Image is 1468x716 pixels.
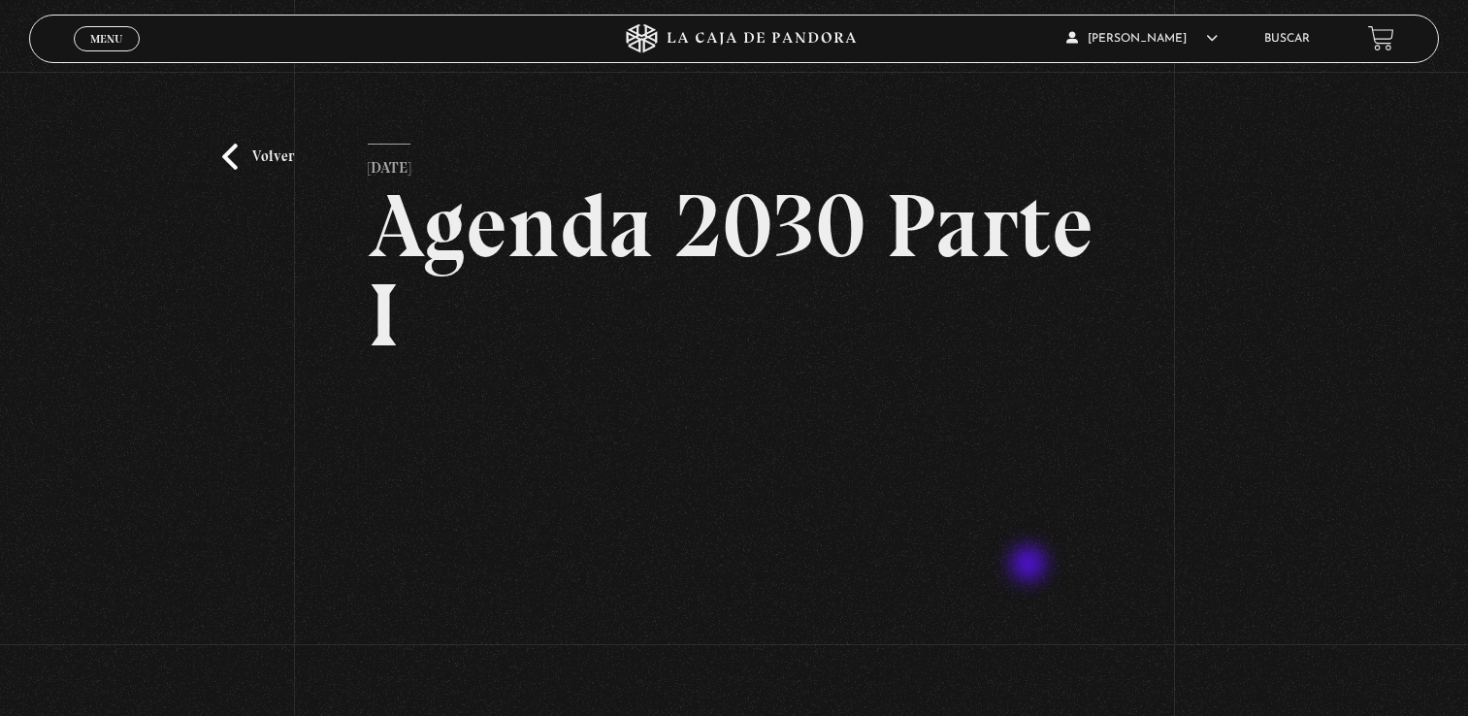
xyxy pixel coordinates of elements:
p: [DATE] [368,144,410,182]
a: Volver [222,144,294,170]
span: Menu [90,33,122,45]
h2: Agenda 2030 Parte I [368,181,1100,360]
a: Buscar [1264,33,1310,45]
span: [PERSON_NAME] [1066,33,1218,45]
a: View your shopping cart [1368,25,1394,51]
span: Cerrar [83,49,129,63]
